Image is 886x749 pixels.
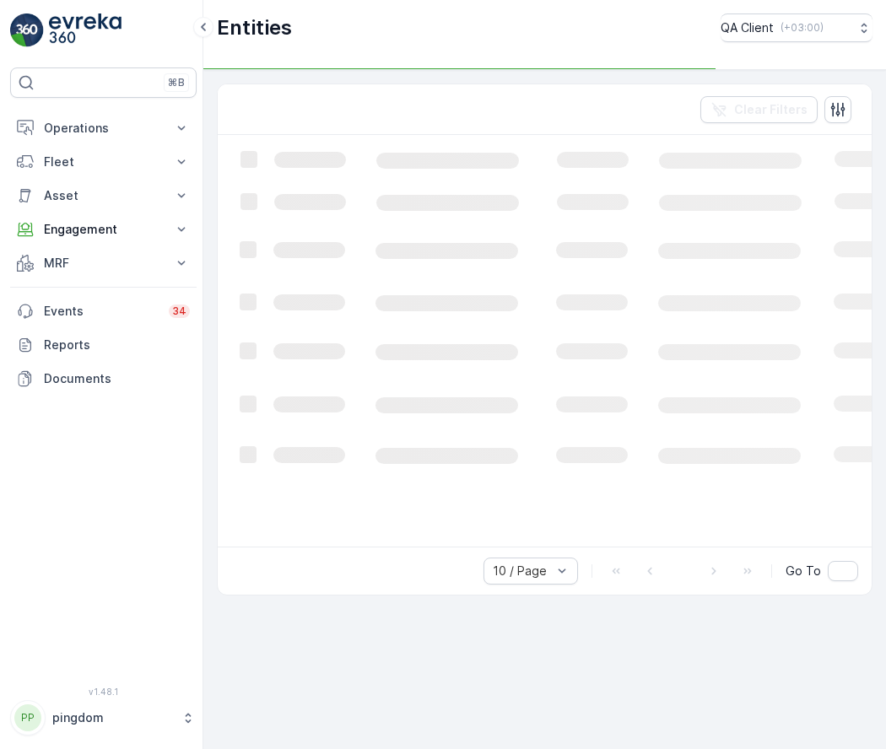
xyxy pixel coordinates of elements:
[44,187,163,204] p: Asset
[721,13,872,42] button: QA Client(+03:00)
[10,213,197,246] button: Engagement
[168,76,185,89] p: ⌘B
[49,13,122,47] img: logo_light-DOdMpM7g.png
[52,709,173,726] p: pingdom
[10,362,197,396] a: Documents
[44,337,190,353] p: Reports
[10,700,197,736] button: PPpingdom
[172,304,186,318] p: 34
[734,101,808,118] p: Clear Filters
[10,179,197,213] button: Asset
[217,14,292,41] p: Entities
[10,246,197,280] button: MRF
[44,154,163,170] p: Fleet
[10,13,44,47] img: logo
[10,687,197,697] span: v 1.48.1
[10,145,197,179] button: Fleet
[700,96,818,123] button: Clear Filters
[781,21,824,35] p: ( +03:00 )
[10,294,197,328] a: Events34
[721,19,774,36] p: QA Client
[44,255,163,272] p: MRF
[44,221,163,238] p: Engagement
[44,370,190,387] p: Documents
[10,328,197,362] a: Reports
[14,704,41,731] div: PP
[44,303,159,320] p: Events
[10,111,197,145] button: Operations
[44,120,163,137] p: Operations
[786,563,821,579] span: Go To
